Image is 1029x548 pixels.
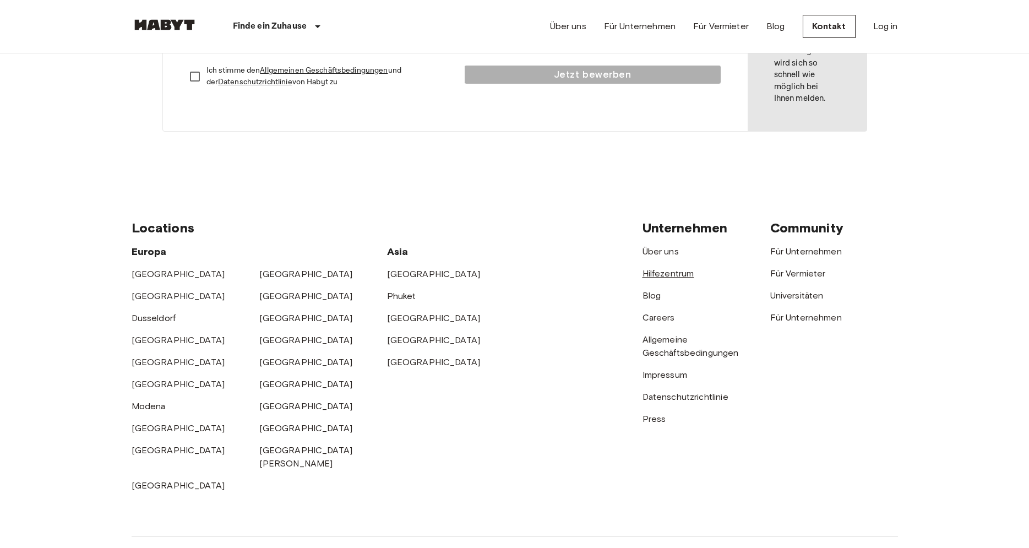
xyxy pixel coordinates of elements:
[643,220,728,236] span: Unternehmen
[766,20,785,33] a: Blog
[770,312,842,323] a: Für Unternehmen
[387,313,481,323] a: [GEOGRAPHIC_DATA]
[218,77,292,87] a: Datenschutzrichtlinie
[387,357,481,367] a: [GEOGRAPHIC_DATA]
[132,357,225,367] a: [GEOGRAPHIC_DATA]
[260,66,388,75] a: Allgemeinen Geschäftsbedingungen
[259,445,353,469] a: [GEOGRAPHIC_DATA][PERSON_NAME]
[873,20,898,33] a: Log in
[259,379,353,389] a: [GEOGRAPHIC_DATA]
[132,246,167,258] span: Europa
[233,20,307,33] p: Finde ein Zuhause
[643,268,694,279] a: Hilfezentrum
[132,291,225,301] a: [GEOGRAPHIC_DATA]
[387,246,409,258] span: Asia
[770,246,842,257] a: Für Unternehmen
[770,290,824,301] a: Universitäten
[132,220,194,236] span: Locations
[206,65,438,88] p: Ich stimme den und der von Habyt zu
[643,290,661,301] a: Blog
[259,269,353,279] a: [GEOGRAPHIC_DATA]
[770,268,826,279] a: Für Vermieter
[259,313,353,323] a: [GEOGRAPHIC_DATA]
[132,423,225,433] a: [GEOGRAPHIC_DATA]
[387,335,481,345] a: [GEOGRAPHIC_DATA]
[259,291,353,301] a: [GEOGRAPHIC_DATA]
[693,20,749,33] a: Für Vermieter
[387,291,416,301] a: Phuket
[259,423,353,433] a: [GEOGRAPHIC_DATA]
[643,312,675,323] a: Careers
[132,480,225,491] a: [GEOGRAPHIC_DATA]
[259,401,353,411] a: [GEOGRAPHIC_DATA]
[132,269,225,279] a: [GEOGRAPHIC_DATA]
[604,20,676,33] a: Für Unternehmen
[132,401,166,411] a: Modena
[387,269,481,279] a: [GEOGRAPHIC_DATA]
[643,334,739,358] a: Allgemeine Geschäftsbedingungen
[550,20,586,33] a: Über uns
[643,414,666,424] a: Press
[643,370,687,380] a: Impressum
[132,19,198,30] img: Habyt
[643,246,679,257] a: Über uns
[259,357,353,367] a: [GEOGRAPHIC_DATA]
[803,15,856,38] a: Kontakt
[132,313,176,323] a: Dusseldorf
[770,220,843,236] span: Community
[132,445,225,455] a: [GEOGRAPHIC_DATA]
[643,392,728,402] a: Datenschutzrichtlinie
[132,379,225,389] a: [GEOGRAPHIC_DATA]
[259,335,353,345] a: [GEOGRAPHIC_DATA]
[132,335,225,345] a: [GEOGRAPHIC_DATA]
